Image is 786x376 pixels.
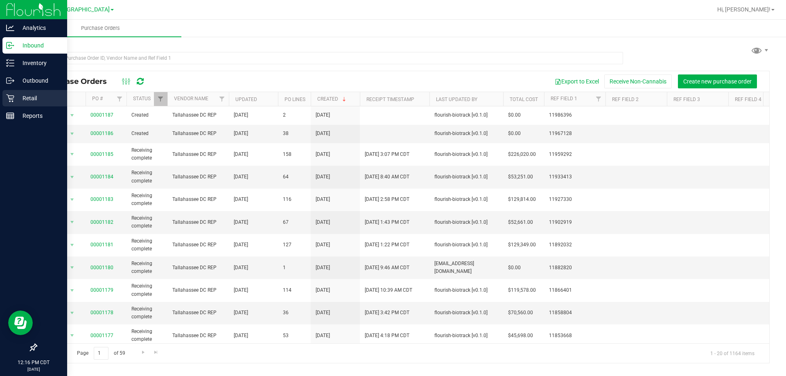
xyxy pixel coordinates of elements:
[67,149,77,160] span: select
[234,218,248,226] span: [DATE]
[365,218,409,226] span: [DATE] 1:43 PM CDT
[234,151,248,158] span: [DATE]
[113,92,126,106] a: Filter
[8,311,33,335] iframe: Resource center
[365,286,412,294] span: [DATE] 10:39 AM CDT
[365,309,409,317] span: [DATE] 3:42 PM CDT
[434,151,498,158] span: flourish-biotrack [v0.1.0]
[283,218,306,226] span: 67
[717,6,770,13] span: Hi, [PERSON_NAME]!
[150,347,162,358] a: Go to the last page
[90,196,113,202] a: 00001183
[434,218,498,226] span: flourish-biotrack [v0.1.0]
[283,173,306,181] span: 64
[234,196,248,203] span: [DATE]
[67,262,77,273] span: select
[283,264,306,272] span: 1
[14,23,63,33] p: Analytics
[172,309,224,317] span: Tallahassee DC REP
[133,96,151,101] a: Status
[365,332,409,340] span: [DATE] 4:18 PM CDT
[316,286,330,294] span: [DATE]
[434,260,498,275] span: [EMAIL_ADDRESS][DOMAIN_NAME]
[735,97,761,102] a: Ref Field 4
[283,309,306,317] span: 36
[67,285,77,296] span: select
[434,332,498,340] span: flourish-biotrack [v0.1.0]
[67,216,77,228] span: select
[90,131,113,136] a: 00001186
[549,196,601,203] span: 11927330
[172,111,224,119] span: Tallahassee DC REP
[365,196,409,203] span: [DATE] 2:58 PM CDT
[131,169,163,185] span: Receiving complete
[549,309,601,317] span: 11858804
[14,58,63,68] p: Inventory
[316,173,330,181] span: [DATE]
[67,239,77,251] span: select
[14,41,63,50] p: Inbound
[90,112,113,118] a: 00001187
[283,241,306,249] span: 127
[90,265,113,270] a: 00001180
[508,264,521,272] span: $0.00
[131,305,163,321] span: Receiving complete
[365,151,409,158] span: [DATE] 3:07 PM CDT
[434,130,498,137] span: flourish-biotrack [v0.1.0]
[316,130,330,137] span: [DATE]
[549,332,601,340] span: 11853668
[285,97,305,102] a: PO Lines
[283,111,306,119] span: 2
[14,93,63,103] p: Retail
[172,264,224,272] span: Tallahassee DC REP
[549,264,601,272] span: 11882820
[549,173,601,181] span: 11933413
[20,20,181,37] a: Purchase Orders
[172,241,224,249] span: Tallahassee DC REP
[234,111,248,119] span: [DATE]
[612,97,639,102] a: Ref Field 2
[90,219,113,225] a: 00001182
[434,111,498,119] span: flourish-biotrack [v0.1.0]
[317,96,348,102] a: Created
[234,241,248,249] span: [DATE]
[172,130,224,137] span: Tallahassee DC REP
[549,74,604,88] button: Export to Excel
[6,77,14,85] inline-svg: Outbound
[508,151,536,158] span: $226,020.00
[131,146,163,162] span: Receiving complete
[6,41,14,50] inline-svg: Inbound
[678,74,757,88] button: Create new purchase order
[154,92,167,106] a: Filter
[283,196,306,203] span: 116
[131,214,163,230] span: Receiving complete
[436,97,477,102] a: Last Updated By
[67,194,77,205] span: select
[4,359,63,366] p: 12:16 PM CDT
[94,347,108,360] input: 1
[131,192,163,207] span: Receiving complete
[6,112,14,120] inline-svg: Reports
[14,76,63,86] p: Outbound
[90,310,113,315] a: 00001178
[508,111,521,119] span: $0.00
[704,347,761,359] span: 1 - 20 of 1164 items
[90,151,113,157] a: 00001185
[67,110,77,121] span: select
[234,286,248,294] span: [DATE]
[434,241,498,249] span: flourish-biotrack [v0.1.0]
[549,111,601,119] span: 11986396
[366,97,414,102] a: Receipt Timestamp
[172,173,224,181] span: Tallahassee DC REP
[508,173,533,181] span: $53,251.00
[365,173,409,181] span: [DATE] 8:40 AM CDT
[283,130,306,137] span: 38
[172,286,224,294] span: Tallahassee DC REP
[215,92,229,106] a: Filter
[54,6,110,13] span: [GEOGRAPHIC_DATA]
[131,237,163,253] span: Receiving complete
[67,330,77,341] span: select
[131,260,163,275] span: Receiving complete
[434,173,498,181] span: flourish-biotrack [v0.1.0]
[131,111,163,119] span: Created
